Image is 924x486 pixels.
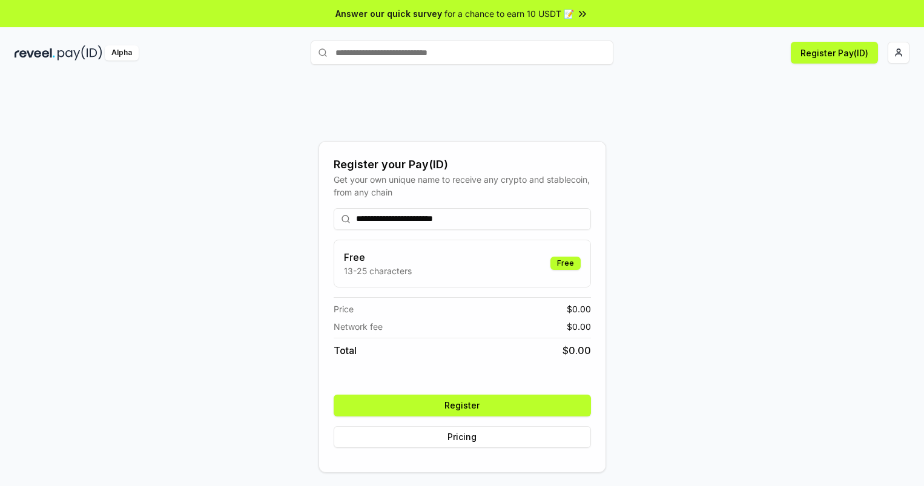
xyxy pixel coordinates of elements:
[58,45,102,61] img: pay_id
[334,320,383,333] span: Network fee
[334,343,357,358] span: Total
[334,156,591,173] div: Register your Pay(ID)
[15,45,55,61] img: reveel_dark
[105,45,139,61] div: Alpha
[567,303,591,315] span: $ 0.00
[344,264,412,277] p: 13-25 characters
[567,320,591,333] span: $ 0.00
[550,257,581,270] div: Free
[334,303,354,315] span: Price
[334,395,591,416] button: Register
[791,42,878,64] button: Register Pay(ID)
[334,173,591,199] div: Get your own unique name to receive any crypto and stablecoin, from any chain
[344,250,412,264] h3: Free
[444,7,574,20] span: for a chance to earn 10 USDT 📝
[563,343,591,358] span: $ 0.00
[335,7,442,20] span: Answer our quick survey
[334,426,591,448] button: Pricing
